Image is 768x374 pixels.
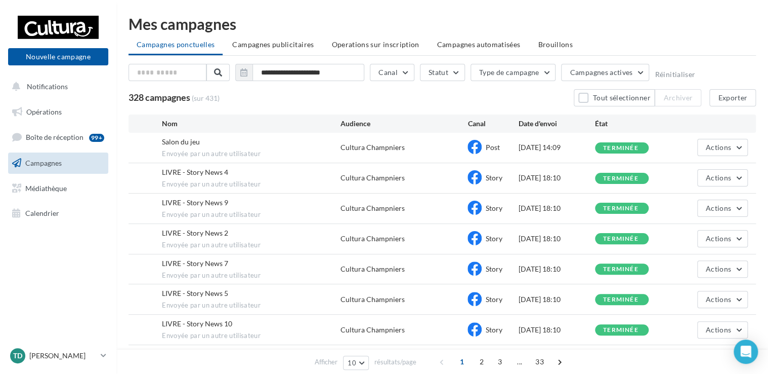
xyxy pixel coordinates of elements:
[492,354,508,370] span: 3
[162,259,228,268] span: LIVRE - Story News 7
[697,200,748,217] button: Actions
[162,319,232,328] span: LIVRE - Story News 10
[531,354,548,370] span: 33
[697,169,748,186] button: Actions
[25,159,62,167] span: Campagnes
[485,204,502,212] span: Story
[706,295,731,304] span: Actions
[511,354,528,370] span: ...
[519,203,595,213] div: [DATE] 18:10
[6,203,110,224] a: Calendrier
[25,183,67,192] span: Médiathèque
[519,142,595,153] div: [DATE] 14:09
[192,93,220,103] span: (sur 431)
[129,92,190,103] span: 328 campagnes
[485,295,502,304] span: Story
[437,40,521,49] span: Campagnes automatisées
[25,209,59,217] span: Calendrier
[8,346,108,365] a: TD [PERSON_NAME]
[162,168,228,176] span: LIVRE - Story News 4
[603,266,638,273] div: terminée
[340,234,405,244] div: Cultura Champniers
[8,48,108,65] button: Nouvelle campagne
[13,351,22,361] span: TD
[89,134,104,142] div: 99+
[603,327,638,333] div: terminée
[574,89,655,106] button: Tout sélectionner
[162,119,340,129] div: Nom
[6,101,110,123] a: Opérations
[474,354,490,370] span: 2
[162,149,340,159] span: Envoyée par un autre utilisateur
[162,198,228,207] span: LIVRE - Story News 9
[162,137,200,146] span: Salon du jeu
[232,40,314,49] span: Campagnes publicitaires
[697,321,748,339] button: Actions
[6,153,110,174] a: Campagnes
[519,234,595,244] div: [DATE] 18:10
[595,119,671,129] div: État
[603,236,638,242] div: terminée
[485,325,502,334] span: Story
[340,325,405,335] div: Cultura Champniers
[706,234,731,243] span: Actions
[29,351,97,361] p: [PERSON_NAME]
[697,260,748,278] button: Actions
[706,325,731,334] span: Actions
[343,356,369,370] button: 10
[697,291,748,308] button: Actions
[162,331,340,341] span: Envoyée par un autre utilisateur
[26,133,83,141] span: Boîte de réception
[340,294,405,305] div: Cultura Champniers
[454,354,470,370] span: 1
[6,126,110,148] a: Boîte de réception99+
[485,143,499,152] span: Post
[340,173,405,183] div: Cultura Champniers
[519,325,595,335] div: [DATE] 18:10
[162,271,340,280] span: Envoyée par un autre utilisateur
[706,265,731,273] span: Actions
[485,234,502,243] span: Story
[162,210,340,219] span: Envoyée par un autre utilisateur
[467,119,519,129] div: Canal
[706,143,731,152] span: Actions
[485,265,502,273] span: Story
[6,178,110,199] a: Médiathèque
[162,301,340,310] span: Envoyée par un autre utilisateur
[603,205,638,212] div: terminée
[6,76,106,97] button: Notifications
[570,68,632,77] span: Campagnes actives
[519,173,595,183] div: [DATE] 18:10
[655,70,695,79] button: Réinitialiser
[538,40,573,49] span: Brouillons
[340,119,468,129] div: Audience
[340,142,405,153] div: Cultura Champniers
[370,64,414,81] button: Canal
[697,139,748,156] button: Actions
[162,289,228,297] span: LIVRE - Story News 5
[471,64,556,81] button: Type de campagne
[340,203,405,213] div: Cultura Champniers
[706,173,731,182] span: Actions
[162,229,228,237] span: LIVRE - Story News 2
[603,296,638,303] div: terminée
[315,357,337,367] span: Afficher
[603,145,638,152] div: terminée
[734,340,758,364] div: Open Intercom Messenger
[655,89,701,106] button: Archiver
[420,64,465,81] button: Statut
[331,40,419,49] span: Operations sur inscription
[26,107,62,116] span: Opérations
[519,264,595,274] div: [DATE] 18:10
[374,357,416,367] span: résultats/page
[129,16,756,31] div: Mes campagnes
[162,241,340,250] span: Envoyée par un autre utilisateur
[348,359,356,367] span: 10
[485,173,502,182] span: Story
[27,82,68,91] span: Notifications
[519,294,595,305] div: [DATE] 18:10
[709,89,756,106] button: Exporter
[340,264,405,274] div: Cultura Champniers
[561,64,649,81] button: Campagnes actives
[519,119,595,129] div: Date d'envoi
